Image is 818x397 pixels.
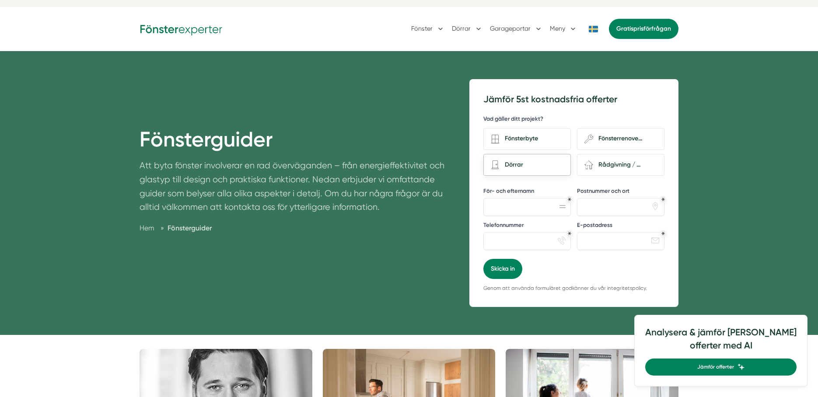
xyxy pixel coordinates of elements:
[168,224,212,232] a: Fönsterguider
[483,93,664,105] h3: Jämför 5st kostnadsfria offerter
[483,221,571,231] label: Telefonnummer
[645,359,797,376] a: Jämför offerter
[697,363,734,371] span: Jämför offerter
[140,127,448,159] h1: Fönsterguider
[483,284,664,293] p: Genom att använda formuläret godkänner du vår integritetspolicy.
[550,17,577,40] button: Meny
[140,224,154,232] a: Hem
[661,232,665,235] div: Obligatoriskt
[140,159,448,218] p: Att byta fönster involverar en rad överväganden – från energieffektivitet och glastyp till design...
[568,232,571,235] div: Obligatoriskt
[568,198,571,201] div: Obligatoriskt
[140,22,223,35] img: Fönsterexperter Logotyp
[483,115,543,125] h5: Vad gäller ditt projekt?
[577,221,664,231] label: E-postadress
[645,326,797,359] h4: Analysera & jämför [PERSON_NAME] offerter med AI
[577,187,664,197] label: Postnummer och ort
[483,187,571,197] label: För- och efternamn
[411,17,445,40] button: Fönster
[661,198,665,201] div: Obligatoriskt
[140,223,448,233] nav: Breadcrumb
[490,17,543,40] button: Garageportar
[161,223,164,233] span: »
[452,17,483,40] button: Dörrar
[609,19,678,39] a: Gratisprisförfrågan
[483,259,522,279] button: Skicka in
[616,25,633,32] span: Gratis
